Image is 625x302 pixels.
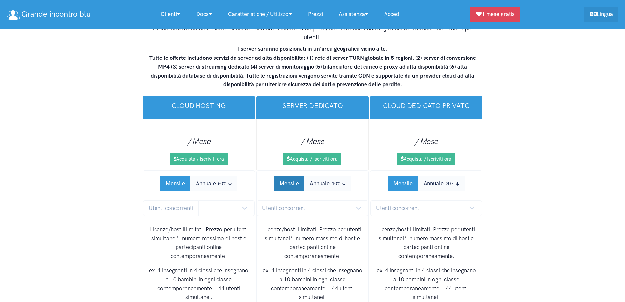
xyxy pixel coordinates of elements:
p: ex. 4 insegnanti in 4 classi che insegnano a 10 bambini in ogni classe contemporaneamente = 44 ut... [262,266,363,302]
small: -20% [444,181,454,187]
a: Lingua [584,7,618,22]
a: Assistenza [331,7,376,21]
small: -10% [330,181,341,187]
a: 1 mese gratis [470,7,520,22]
a: Docs [188,7,220,21]
button: Annuale-20% [418,176,465,191]
a: Grande incontro blu [7,7,91,21]
button: Mensile [160,176,191,191]
p: Licenze/host illimitati. Prezzo per utenti simultanei*: numero massimo di host e partecipanti onl... [262,225,363,261]
button: Annuale-10% [304,176,351,191]
span: / Mese [415,136,438,146]
span: / Mese [187,136,211,146]
a: Caratteristiche / Utilizzo [220,7,300,21]
a: Accedi [376,7,408,21]
a: Clienti [153,7,188,21]
a: Prezzi [300,7,331,21]
div: Subscription Period [388,176,465,191]
a: Acquista / Iscriviti ora [397,153,455,165]
span: Utenti concorrenti [370,200,426,216]
span: Utenti concorrenti [143,200,199,216]
button: Annuale-50% [190,176,237,191]
span: / Mese [301,136,324,146]
small: -50% [216,181,227,187]
button: Mensile [274,176,304,191]
img: logo [7,10,20,20]
p: ex. 4 insegnanti in 4 classi che insegnano a 10 bambini in ogni classe contemporaneamente = 44 ut... [376,266,477,302]
a: Acquista / Iscriviti ora [283,153,341,165]
a: Acquista / Iscriviti ora [170,153,228,165]
span: Utenti concorrenti [257,200,312,216]
h3: Server Dedicato [261,101,364,110]
div: Subscription Period [160,176,237,191]
button: Mensile [388,176,418,191]
strong: I server saranno posizionati in un'area geografica vicino a te. Tutte le offerte includono serviz... [149,45,476,88]
p: ex. 4 insegnanti in 4 classi che insegnano a 10 bambini in ogni classe contemporaneamente = 44 ut... [148,266,250,302]
h3: Cloud dedicato privato [375,101,477,110]
p: Licenze/host illimitati. Prezzo per utenti simultanei*: numero massimo di host e partecipanti onl... [376,225,477,261]
div: Subscription Period [274,176,351,191]
p: Licenze/host illimitati. Prezzo per utenti simultanei*: numero massimo di host e partecipanti onl... [148,225,250,261]
h3: cloud hosting [148,101,250,110]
